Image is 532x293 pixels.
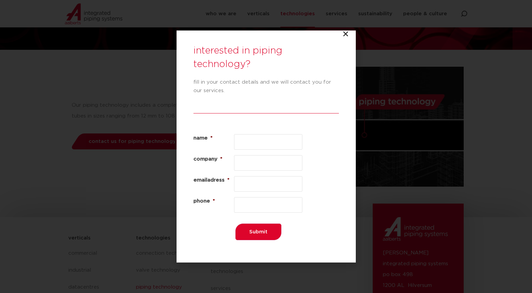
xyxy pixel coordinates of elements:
p: fill in your contact details and we will contact you for our services. [193,78,339,95]
label: name [193,134,234,142]
a: Close [342,30,349,37]
label: phone [193,197,234,205]
input: Submit [235,224,281,240]
label: emailadress [193,176,234,184]
h3: interested in piping technology? [193,44,339,71]
label: company [193,155,234,163]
